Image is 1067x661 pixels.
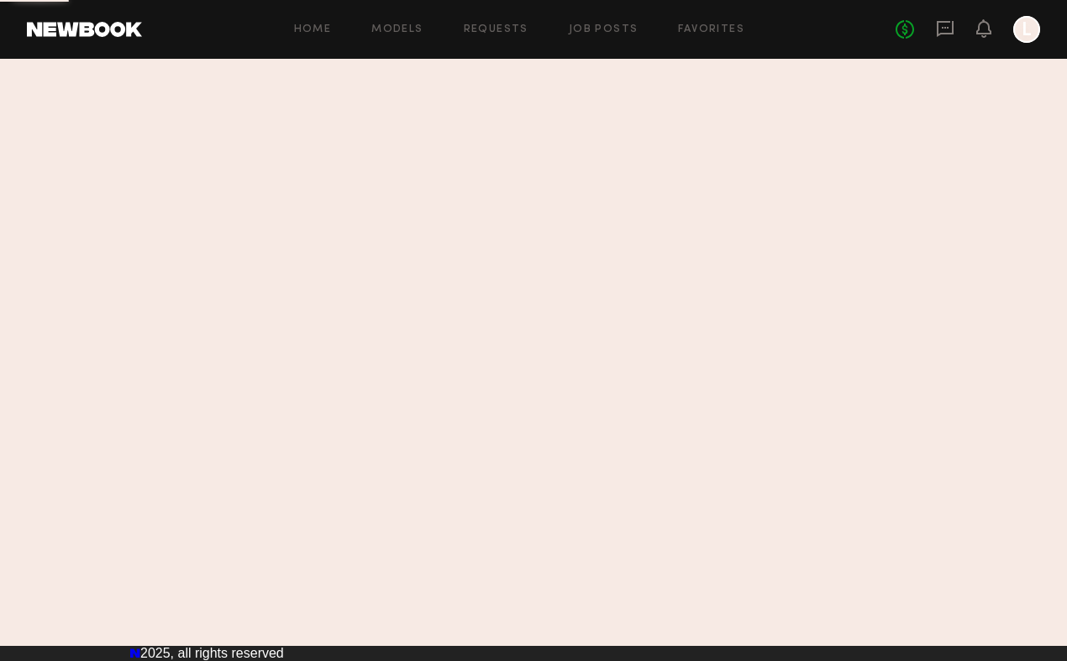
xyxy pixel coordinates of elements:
a: Home [294,24,332,35]
span: 2025, all rights reserved [140,646,284,660]
a: Models [371,24,423,35]
a: Requests [464,24,528,35]
a: Job Posts [569,24,639,35]
a: L [1013,16,1040,43]
a: Favorites [678,24,744,35]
